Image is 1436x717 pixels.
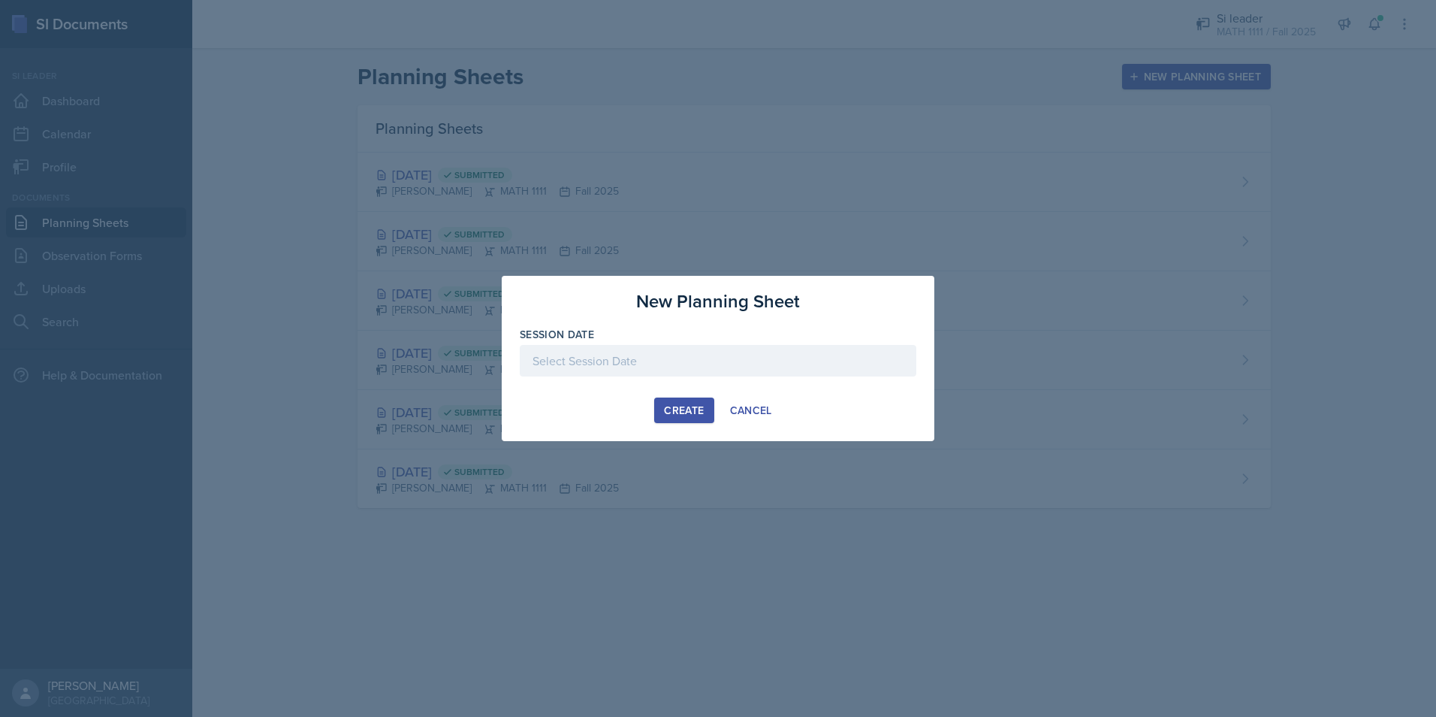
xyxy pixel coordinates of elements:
[730,404,772,416] div: Cancel
[520,327,594,342] label: Session Date
[636,288,800,315] h3: New Planning Sheet
[654,398,713,423] button: Create
[664,404,704,416] div: Create
[720,398,782,423] button: Cancel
